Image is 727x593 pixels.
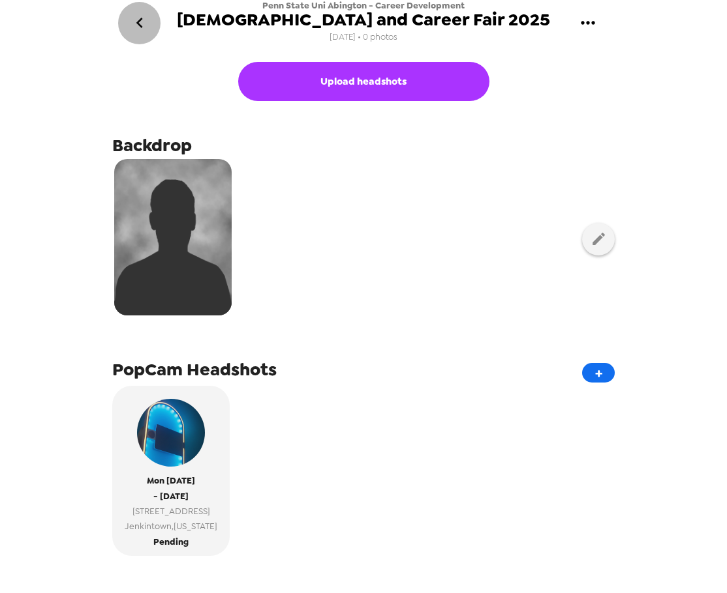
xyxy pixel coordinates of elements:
[147,473,195,488] span: Mon [DATE]
[112,358,277,381] span: PopCam Headshots
[114,159,232,315] img: silhouette
[125,519,217,534] span: Jenkintown , [US_STATE]
[112,386,230,556] button: popcam exampleMon [DATE]- [DATE][STREET_ADDRESS]Jenkintown,[US_STATE]Pending
[125,504,217,519] span: [STREET_ADDRESS]
[153,489,189,504] span: - [DATE]
[177,11,550,29] span: [DEMOGRAPHIC_DATA] and Career Fair 2025
[238,62,489,101] button: Upload headshots
[112,134,192,157] span: Backdrop
[118,2,161,44] button: go back
[137,399,205,467] img: popcam example
[330,29,397,46] span: [DATE] • 0 photos
[566,2,609,44] button: gallery menu
[153,534,189,549] span: Pending
[582,363,615,383] button: +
